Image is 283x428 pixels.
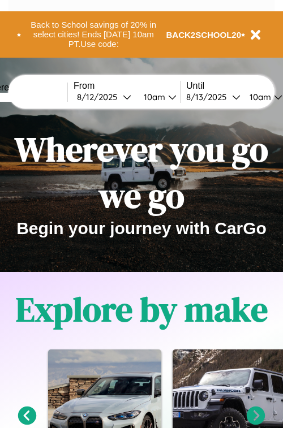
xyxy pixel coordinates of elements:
div: 10am [138,92,168,102]
button: 10am [135,91,180,103]
button: Back to School savings of 20% in select cities! Ends [DATE] 10am PT.Use code: [21,17,166,52]
button: 8/12/2025 [74,91,135,103]
div: 10am [244,92,274,102]
h1: Explore by make [16,286,268,332]
b: BACK2SCHOOL20 [166,30,242,40]
div: 8 / 13 / 2025 [186,92,232,102]
label: From [74,81,180,91]
div: 8 / 12 / 2025 [77,92,123,102]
